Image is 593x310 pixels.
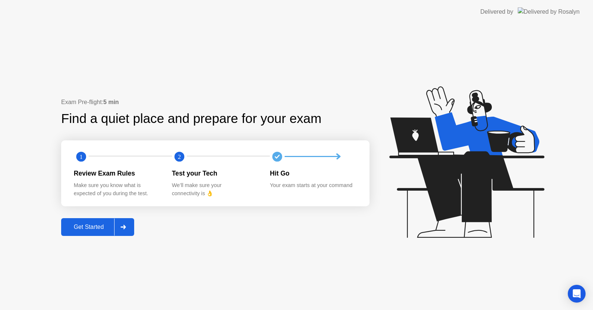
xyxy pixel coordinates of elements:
[80,153,83,160] text: 1
[61,218,134,236] button: Get Started
[518,7,580,16] img: Delivered by Rosalyn
[103,99,119,105] b: 5 min
[63,224,114,230] div: Get Started
[74,169,160,178] div: Review Exam Rules
[172,181,258,197] div: We’ll make sure your connectivity is 👌
[270,181,356,190] div: Your exam starts at your command
[568,285,586,303] div: Open Intercom Messenger
[61,109,322,129] div: Find a quiet place and prepare for your exam
[270,169,356,178] div: Hit Go
[61,98,370,107] div: Exam Pre-flight:
[172,169,258,178] div: Test your Tech
[178,153,181,160] text: 2
[480,7,513,16] div: Delivered by
[74,181,160,197] div: Make sure you know what is expected of you during the test.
